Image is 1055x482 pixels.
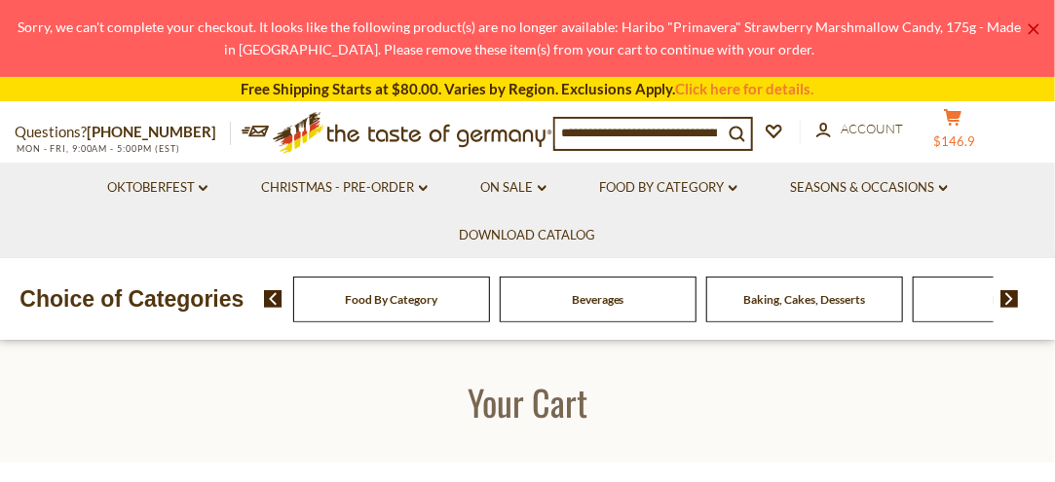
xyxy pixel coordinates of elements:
[1000,290,1019,308] img: next arrow
[107,177,207,199] a: Oktoberfest
[816,119,903,140] a: Account
[16,16,1024,61] div: Sorry, we can't complete your checkout. It looks like the following product(s) are no longer avai...
[264,290,283,308] img: previous arrow
[743,292,865,307] a: Baking, Cakes, Desserts
[459,225,595,246] a: Download Catalog
[481,177,546,199] a: On Sale
[15,120,231,145] p: Questions?
[261,177,428,199] a: Christmas - PRE-ORDER
[841,121,903,136] span: Account
[934,133,976,149] span: $146.9
[60,380,995,424] h1: Your Cart
[572,292,624,307] a: Beverages
[791,177,948,199] a: Seasons & Occasions
[15,143,180,154] span: MON - FRI, 9:00AM - 5:00PM (EST)
[1028,23,1039,35] a: ×
[923,108,982,157] button: $146.9
[345,292,437,307] a: Food By Category
[87,123,216,140] a: [PHONE_NUMBER]
[676,80,814,97] a: Click here for details.
[600,177,737,199] a: Food By Category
